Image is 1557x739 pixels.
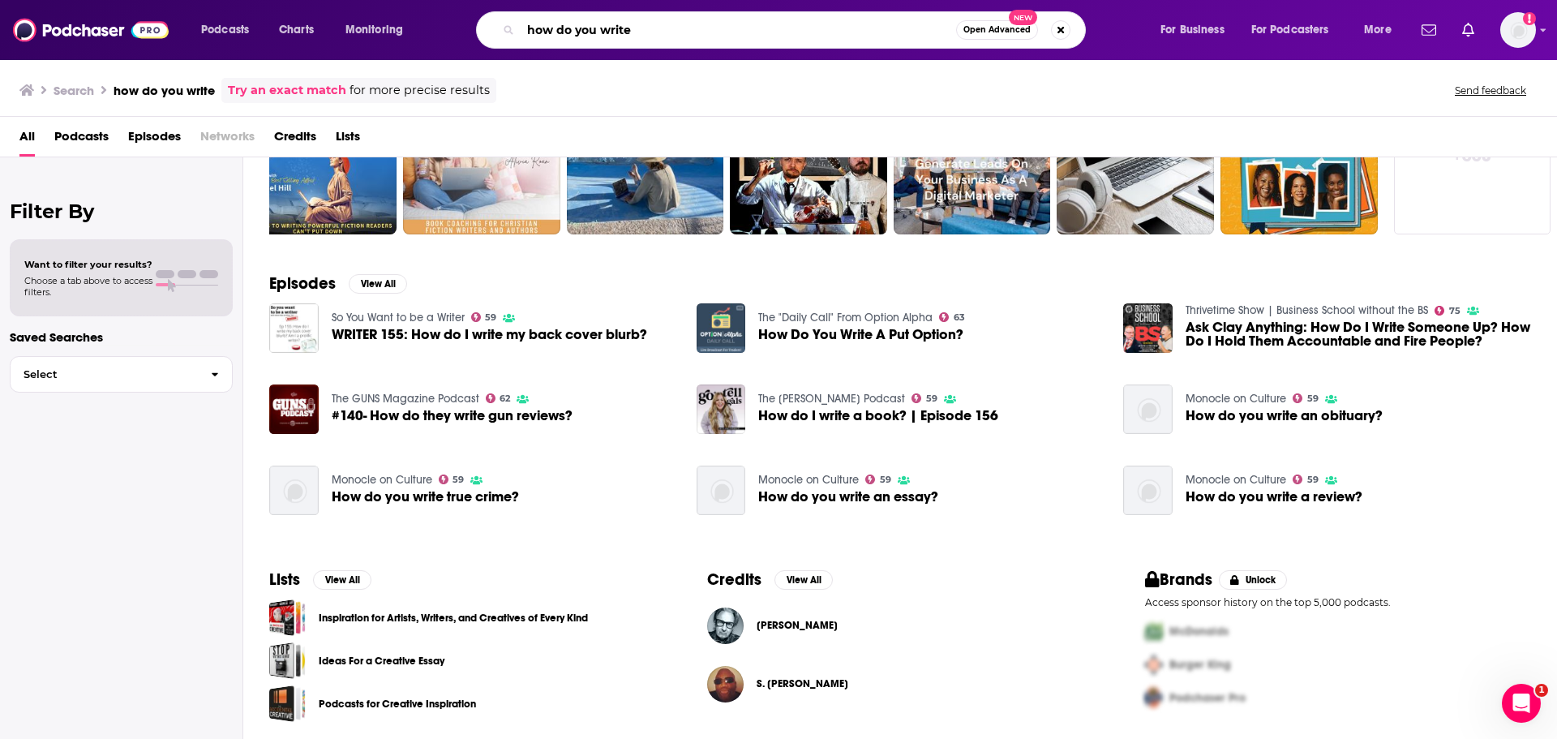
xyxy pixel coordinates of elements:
a: How do I write a book? | Episode 156 [758,409,998,423]
a: EpisodesView All [269,273,407,294]
button: open menu [1353,17,1412,43]
span: For Podcasters [1251,19,1329,41]
a: #140- How do they write gun reviews? [332,409,573,423]
button: View All [349,274,407,294]
span: How do you write an essay? [758,490,938,504]
img: How Do You Write A Put Option? [697,303,746,353]
a: The "Daily Call" From Option Alpha [758,311,933,324]
a: Show notifications dropdown [1456,16,1481,44]
a: 62 [486,393,511,403]
button: open menu [190,17,270,43]
img: How do you write true crime? [269,466,319,515]
span: 59 [453,476,464,483]
a: 59 [865,475,891,484]
a: Credits [274,123,316,157]
button: Select [10,356,233,393]
a: How do you write an essay? [697,466,746,515]
button: Open AdvancedNew [956,20,1038,40]
img: WRITER 155: How do I write my back cover blurb? [269,303,319,353]
span: Podcasts [201,19,249,41]
img: How do you write a review? [1123,466,1173,515]
a: William Mazza [757,619,838,632]
a: Charts [268,17,324,43]
span: [PERSON_NAME] [757,619,838,632]
a: Monocle on Culture [1186,473,1286,487]
h2: Credits [707,569,761,590]
h3: Search [54,83,94,98]
span: 62 [500,395,510,402]
img: #140- How do they write gun reviews? [269,385,319,434]
h2: Brands [1145,569,1212,590]
a: Episodes [128,123,181,157]
a: 75 [1435,306,1460,316]
a: Try an exact match [228,81,346,100]
button: Send feedback [1450,84,1531,97]
button: William MazzaWilliam Mazza [707,599,1093,651]
span: 59 [485,314,496,321]
a: The GUNS Magazine Podcast [332,392,479,406]
button: open menu [334,17,424,43]
img: User Profile [1500,12,1536,48]
span: S. [PERSON_NAME] [757,677,848,690]
a: How do you write an obituary? [1123,385,1173,434]
span: for more precise results [350,81,490,100]
span: 1 [1535,684,1548,697]
a: Monocle on Culture [758,473,859,487]
span: Want to filter your results? [24,259,152,270]
a: All [19,123,35,157]
span: Logged in as gabrielle.gantz [1500,12,1536,48]
span: How do you write an obituary? [1186,409,1383,423]
a: So You Want to be a Writer [332,311,465,324]
a: How do you write true crime? [332,490,519,504]
span: Podcasts for Creative Inspiration [269,685,306,722]
p: Access sponsor history on the top 5,000 podcasts. [1145,596,1531,608]
a: Ideas For a Creative Essay [319,652,444,670]
img: S. Anthony Thomas [707,666,744,702]
span: Networks [200,123,255,157]
a: The Jess Connolly Podcast [758,392,905,406]
a: Podcasts for Creative Inspiration [319,695,476,713]
a: How Do You Write A Put Option? [758,328,963,342]
span: Choose a tab above to access filters. [24,275,152,298]
a: Thrivetime Show | Business School without the BS [1186,303,1428,317]
a: WRITER 155: How do I write my back cover blurb? [332,328,647,342]
iframe: Intercom live chat [1502,684,1541,723]
p: Saved Searches [10,329,233,345]
a: 59 [911,393,937,403]
img: Second Pro Logo [1139,648,1169,681]
a: Ask Clay Anything: How Do I Write Someone Up? How Do I Hold Them Accountable and Fire People? [1186,320,1531,348]
span: Charts [279,19,314,41]
span: For Business [1160,19,1225,41]
a: 63 [939,312,965,322]
div: Search podcasts, credits, & more... [491,11,1101,49]
a: Monocle on Culture [1186,392,1286,406]
span: Monitoring [345,19,403,41]
h2: Episodes [269,273,336,294]
a: Inspiration for Artists, Writers, and Creatives of Every Kind [319,609,588,627]
a: Inspiration for Artists, Writers, and Creatives of Every Kind [269,599,306,636]
span: New [1009,10,1038,25]
img: William Mazza [707,608,744,644]
span: 59 [880,476,891,483]
a: Podcasts [54,123,109,157]
button: open menu [1241,17,1353,43]
a: Lists [336,123,360,157]
span: More [1364,19,1392,41]
a: Show notifications dropdown [1415,16,1443,44]
button: Unlock [1219,570,1288,590]
a: CreditsView All [707,569,833,590]
button: View All [313,570,371,590]
img: Ask Clay Anything: How Do I Write Someone Up? How Do I Hold Them Accountable and Fire People? [1123,303,1173,353]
